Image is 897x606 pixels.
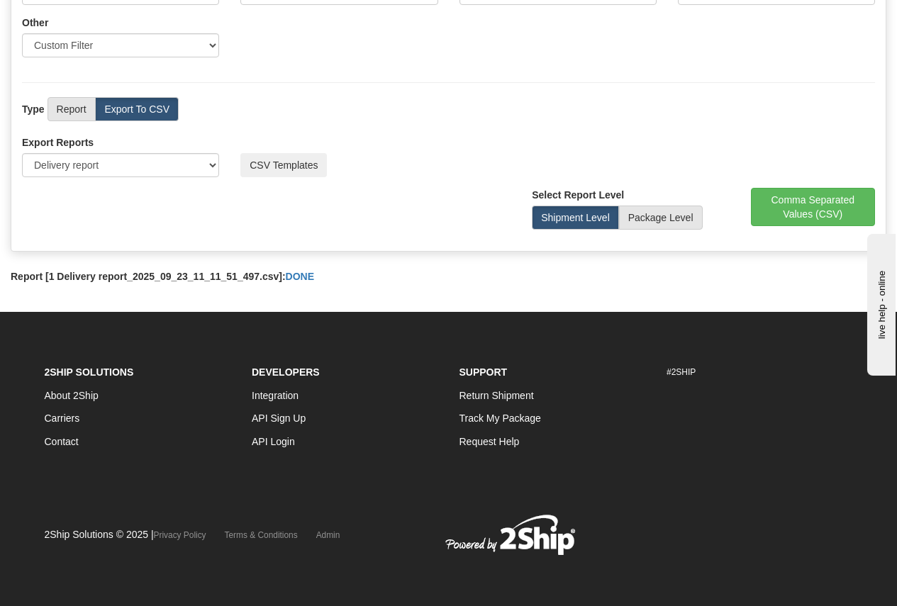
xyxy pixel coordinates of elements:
a: Integration [252,390,299,401]
a: Admin [316,530,340,540]
h6: #2SHIP [667,368,853,377]
span: 2Ship Solutions © 2025 | [45,529,206,540]
label: Export To CSV [95,97,179,121]
label: Export Reports [22,135,94,150]
iframe: chat widget [864,230,896,375]
a: Track My Package [459,413,541,424]
div: live help - online [11,12,131,23]
label: Report [48,97,96,121]
a: Return Shipment [459,390,534,401]
a: Request Help [459,436,520,447]
a: API Sign Up [252,413,306,424]
button: Comma Separated Values (CSV) [751,188,876,226]
label: Report [1 Delivery report_2025_09_23_11_11_51_497.csv]: [11,269,314,284]
label: Select Report Level [532,188,624,202]
a: Terms & Conditions [225,530,298,540]
label: Shipment Level [532,206,619,230]
a: DONE [286,271,314,282]
a: Privacy Policy [154,530,206,540]
label: Package Level [619,206,703,230]
strong: Support [459,366,508,378]
a: API Login [252,436,295,447]
label: Type [22,102,45,116]
a: Contact [45,436,79,447]
a: About 2Ship [45,390,99,401]
label: Other [22,16,48,30]
button: CSV Templates [240,153,327,177]
strong: 2Ship Solutions [45,366,134,378]
strong: Developers [252,366,320,378]
a: Carriers [45,413,80,424]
